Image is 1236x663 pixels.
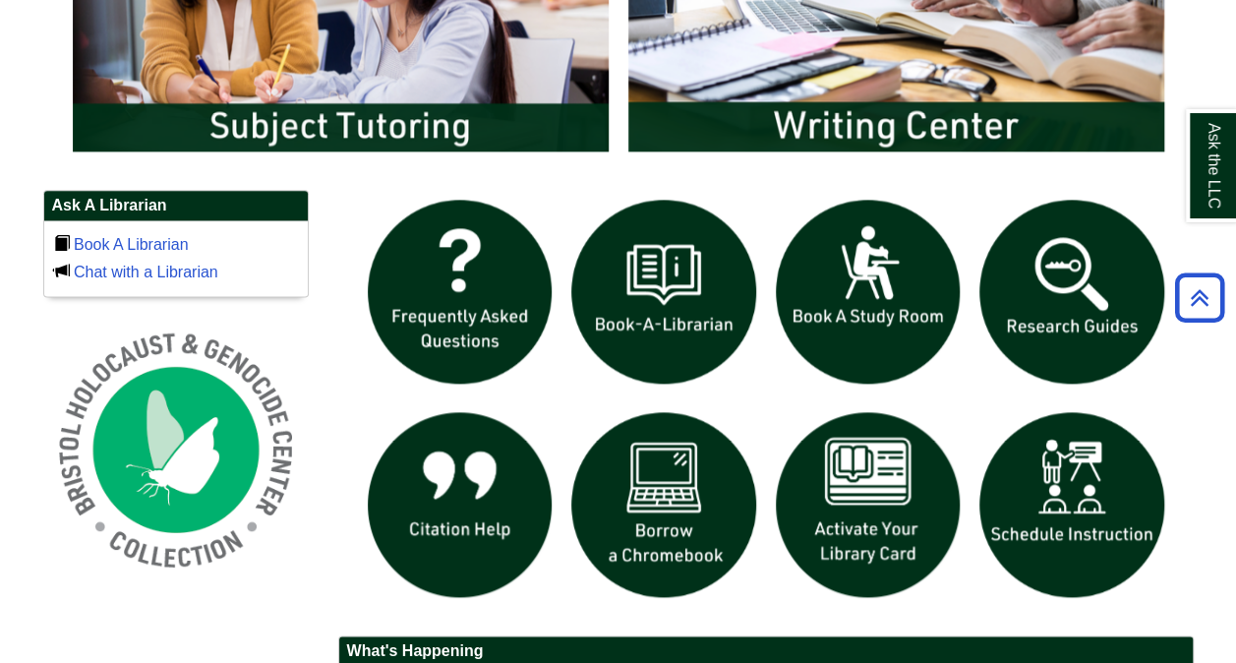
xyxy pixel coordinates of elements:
h2: Ask A Librarian [44,191,308,221]
img: Borrow a chromebook icon links to the borrow a chromebook web page [561,402,766,607]
img: Holocaust and Genocide Collection [43,317,309,582]
img: Book a Librarian icon links to book a librarian web page [561,190,766,394]
a: Book A Librarian [74,236,189,253]
div: slideshow [358,190,1174,616]
img: For faculty. Schedule Library Instruction icon links to form. [970,402,1174,607]
img: book a study room icon links to book a study room web page [766,190,971,394]
img: citation help icon links to citation help guide page [358,402,562,607]
img: Research Guides icon links to research guides web page [970,190,1174,394]
img: frequently asked questions [358,190,562,394]
a: Chat with a Librarian [74,264,218,280]
img: activate Library Card icon links to form to activate student ID into library card [766,402,971,607]
a: Back to Top [1168,284,1231,311]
